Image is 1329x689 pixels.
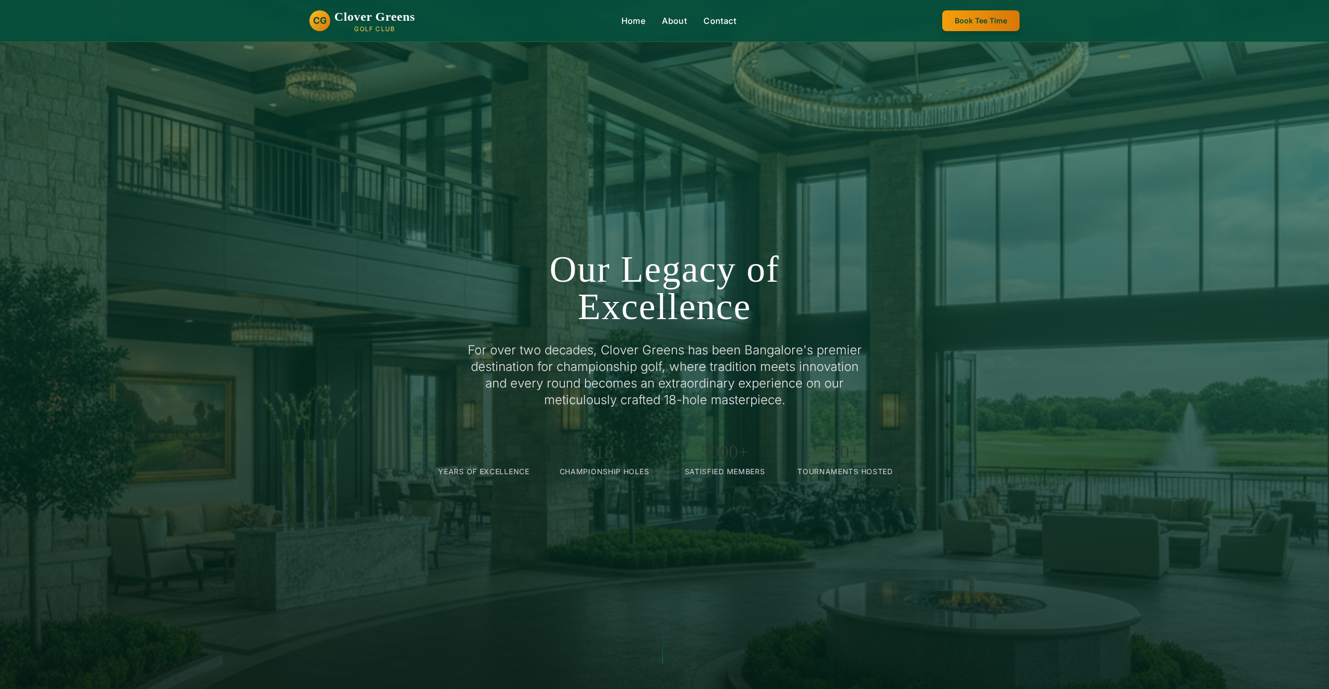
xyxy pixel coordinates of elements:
h1: Our Legacy of [432,251,897,325]
p: For over two decades, Clover Greens has been Bangalore's premier destination for championship gol... [465,342,864,408]
div: Satisfied Members [673,466,777,477]
a: Home [621,15,646,27]
button: Book Tee Time [942,10,1020,31]
div: Years of Excellence [432,466,536,477]
span: CG [313,13,327,28]
div: 50+ [793,442,897,462]
div: 18 [552,442,656,462]
h1: Clover Greens [334,8,415,25]
a: CGClover GreensGolf Club [309,8,415,33]
div: Championship Holes [552,466,656,477]
a: Contact [703,15,736,27]
a: About [662,15,687,27]
span: Excellence [432,288,897,325]
p: Golf Club [334,25,415,33]
div: 5000+ [673,442,777,462]
div: Tournaments Hosted [793,466,897,477]
div: 25+ [432,442,536,462]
